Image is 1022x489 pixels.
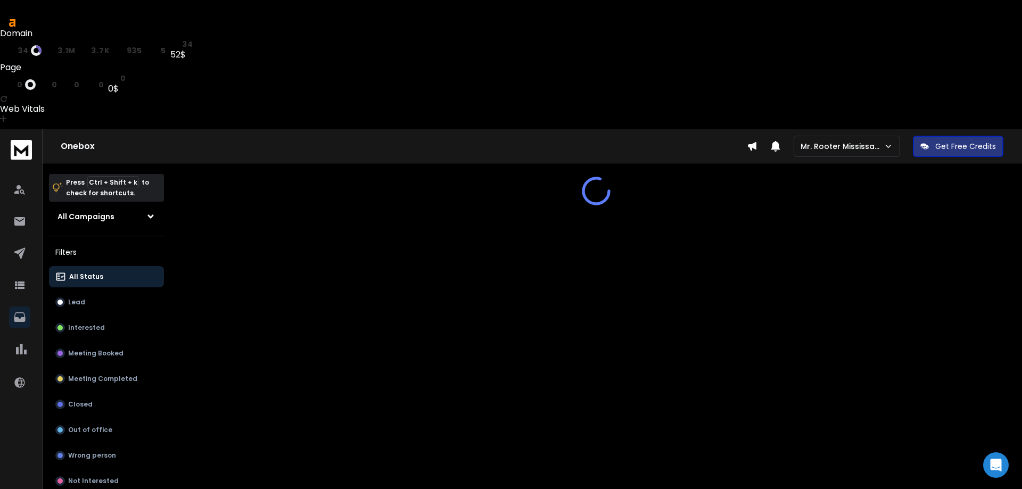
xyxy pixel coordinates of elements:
span: st [170,40,180,48]
p: Interested [68,324,105,332]
span: ur [5,80,15,89]
a: kw0 [84,80,104,89]
a: dr34 [5,45,42,56]
p: Closed [68,400,93,409]
span: 3.1M [57,46,76,55]
div: 0$ [108,82,126,95]
span: 0 [52,80,57,89]
span: 34 [182,40,193,48]
button: Meeting Completed [49,368,164,389]
span: Ctrl + Shift + k [87,176,139,188]
div: Open Intercom Messenger [983,452,1009,478]
span: 935 [127,46,142,55]
span: 0 [74,80,80,89]
span: rp [80,46,89,55]
img: logo [11,140,32,160]
p: Not Interested [68,477,119,485]
a: ar3.1M [46,46,76,55]
button: Meeting Booked [49,343,164,364]
span: kw [146,46,159,55]
button: Interested [49,317,164,338]
a: st0 [108,74,126,82]
span: rd [61,80,71,89]
div: 52$ [170,48,193,61]
span: dr [5,46,15,55]
p: Get Free Credits [935,141,996,152]
a: kw5 [146,46,166,55]
p: All Status [69,272,103,281]
span: rp [40,80,49,89]
h1: All Campaigns [57,211,114,222]
p: Meeting Completed [68,375,137,383]
a: rd935 [114,46,142,55]
p: Mr. Rooter Mississauga [801,141,884,152]
span: st [108,74,118,82]
button: Lead [49,292,164,313]
span: 3.7K [91,46,110,55]
span: 0 [17,80,23,89]
button: Out of office [49,419,164,441]
a: rp0 [40,80,57,89]
button: Get Free Credits [913,136,1003,157]
p: Meeting Booked [68,349,123,358]
button: Wrong person [49,445,164,466]
span: kw [84,80,96,89]
span: 0 [98,80,104,89]
span: 34 [18,46,28,55]
span: rd [114,46,124,55]
p: Out of office [68,426,112,434]
span: 5 [161,46,166,55]
h1: Onebox [61,140,747,153]
button: All Status [49,266,164,287]
a: st34 [170,40,193,48]
h3: Filters [49,245,164,260]
a: ur0 [5,79,36,90]
span: 0 [120,74,126,82]
span: ar [46,46,55,55]
p: Wrong person [68,451,116,460]
p: Lead [68,298,85,306]
button: All Campaigns [49,206,164,227]
a: rp3.7K [80,46,110,55]
p: Press to check for shortcuts. [66,177,149,198]
button: Closed [49,394,164,415]
a: rd0 [61,80,79,89]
